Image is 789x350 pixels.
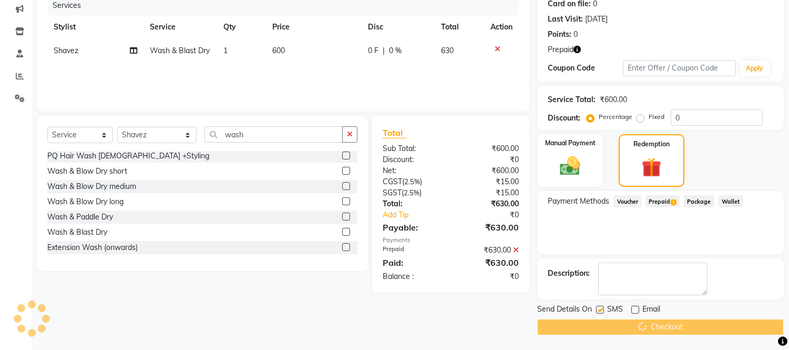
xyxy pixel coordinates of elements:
img: _gift.svg [636,155,667,179]
span: Shavez [54,46,78,55]
th: Price [266,15,361,39]
div: Balance : [375,271,451,282]
span: Send Details On [537,304,592,317]
span: Prepaid [548,44,573,55]
div: Discount: [548,113,580,124]
div: Payable: [375,221,451,234]
div: 0 [573,29,578,40]
span: Email [642,304,660,317]
div: Discount: [375,154,451,165]
label: Fixed [649,112,664,122]
span: 2.5% [404,177,420,186]
label: Manual Payment [545,138,596,148]
a: Add Tip [375,209,464,221]
span: 630 [441,46,454,55]
span: 1 [671,199,677,206]
div: Wash & Blast Dry [47,227,107,238]
div: ₹600.00 [451,165,527,176]
div: Points: [548,29,571,40]
span: SMS [607,304,623,317]
div: ₹0 [451,271,527,282]
th: Stylist [47,15,144,39]
span: Package [684,195,714,207]
span: Payment Methods [548,196,609,207]
div: Wash & Blow Dry long [47,196,124,207]
span: | [383,45,385,56]
label: Percentage [599,112,632,122]
th: Total [435,15,485,39]
th: Service [144,15,217,39]
span: Prepaid [645,195,680,207]
div: ( ) [375,176,451,187]
span: 2.5% [404,188,419,197]
div: ₹15.00 [451,176,527,187]
div: Payments [383,236,519,245]
span: Voucher [613,195,641,207]
img: _cash.svg [554,154,587,178]
div: ₹630.00 [451,256,527,269]
div: ₹600.00 [600,94,627,105]
span: 1 [223,46,228,55]
div: ₹15.00 [451,187,527,198]
th: Disc [362,15,435,39]
div: ₹630.00 [451,221,527,234]
div: PQ Hair Wash [DEMOGRAPHIC_DATA] +Styling [47,151,209,162]
div: ₹630.00 [451,198,527,209]
div: Wash & Blow Dry medium [47,181,136,192]
div: ₹0 [451,154,527,165]
div: ₹630.00 [451,245,527,256]
span: CGST [383,177,402,186]
div: Paid: [375,256,451,269]
div: [DATE] [585,14,608,25]
div: Extension Wash (onwards) [47,242,138,253]
div: Net: [375,165,451,176]
div: Description: [548,268,590,279]
div: Total: [375,198,451,209]
div: Wash & Blow Dry short [47,166,127,177]
span: Total [383,127,407,138]
th: Action [484,15,519,39]
div: Prepaid [375,245,451,256]
div: ( ) [375,187,451,198]
div: Service Total: [548,94,596,105]
div: Last Visit: [548,14,583,25]
div: Coupon Code [548,63,623,74]
div: ₹0 [464,209,527,221]
button: Apply [740,61,770,76]
span: 0 F [368,45,378,56]
span: Wallet [719,195,743,207]
div: Wash & Paddle Dry [47,212,113,223]
div: Sub Total: [375,143,451,154]
span: 0 % [389,45,402,56]
th: Qty [217,15,266,39]
span: Wash & Blast Dry [150,46,210,55]
span: SGST [383,188,402,197]
input: Enter Offer / Coupon Code [623,60,735,76]
label: Redemption [633,139,670,149]
span: 600 [272,46,285,55]
div: ₹600.00 [451,143,527,154]
input: Search or Scan [204,126,343,143]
